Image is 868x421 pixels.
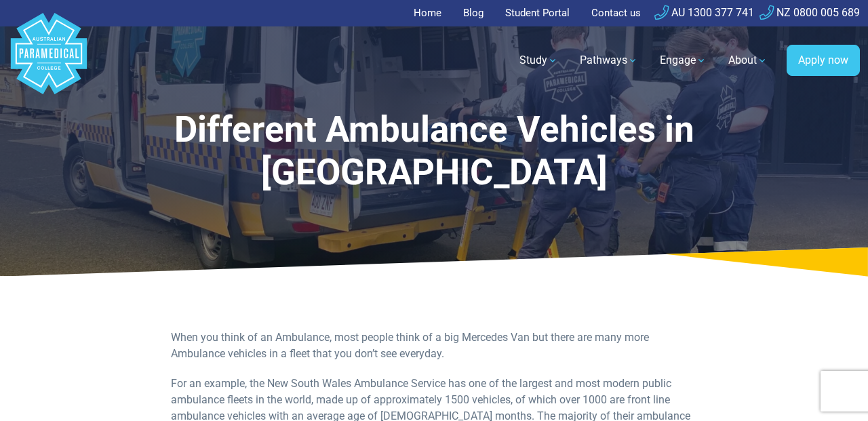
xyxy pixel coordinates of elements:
a: Australian Paramedical College [8,26,90,95]
a: Apply now [787,45,860,76]
a: Engage [652,41,715,79]
a: AU 1300 377 741 [654,6,754,19]
p: When you think of an Ambulance, most people think of a big Mercedes Van but there are many more A... [171,329,698,362]
h1: Different Ambulance Vehicles in [GEOGRAPHIC_DATA] [115,108,753,195]
a: About [720,41,776,79]
a: NZ 0800 005 689 [759,6,860,19]
a: Study [511,41,566,79]
a: Pathways [572,41,646,79]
